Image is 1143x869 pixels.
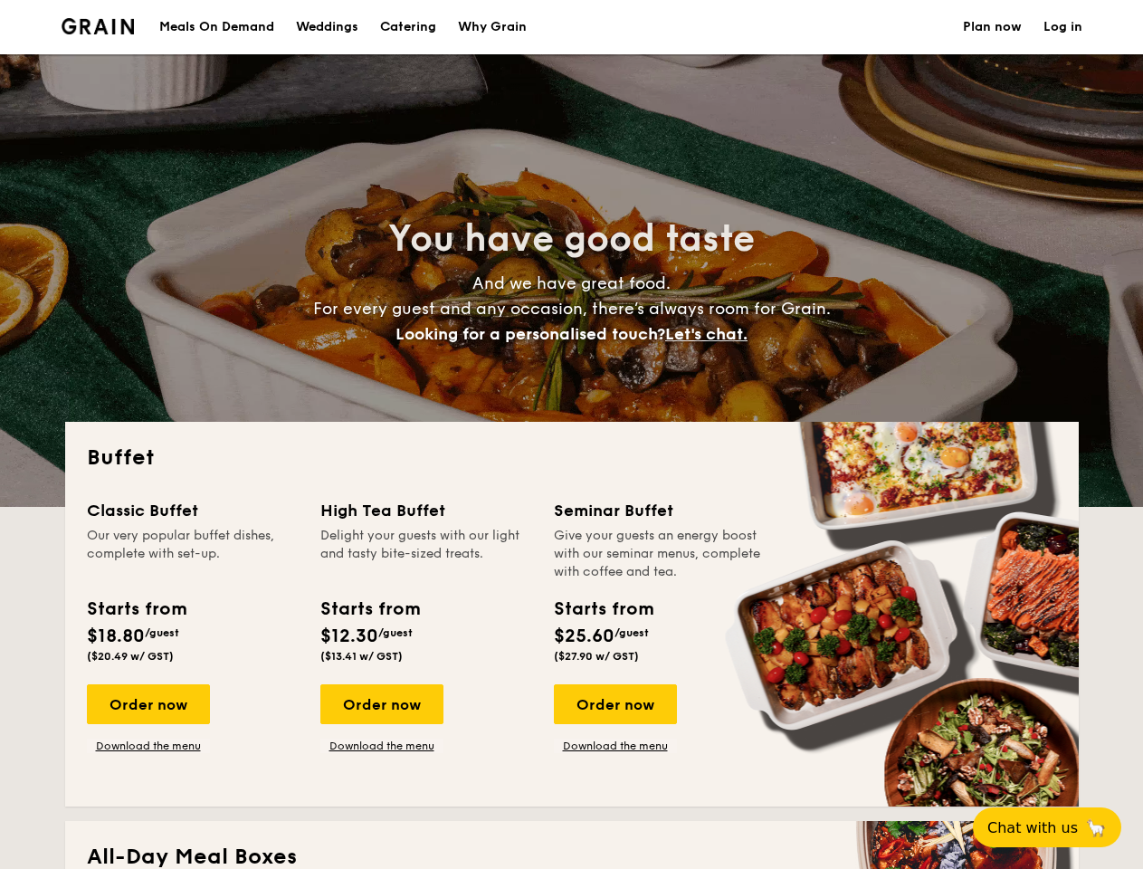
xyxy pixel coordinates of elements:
span: Chat with us [987,819,1078,836]
div: Give your guests an energy boost with our seminar menus, complete with coffee and tea. [554,527,766,581]
div: High Tea Buffet [320,498,532,523]
span: $18.80 [87,625,145,647]
a: Logotype [62,18,135,34]
div: Classic Buffet [87,498,299,523]
div: Our very popular buffet dishes, complete with set-up. [87,527,299,581]
button: Chat with us🦙 [973,807,1121,847]
div: Order now [320,684,443,724]
span: $25.60 [554,625,614,647]
div: Order now [87,684,210,724]
span: Looking for a personalised touch? [395,324,665,344]
span: $12.30 [320,625,378,647]
a: Download the menu [320,739,443,753]
span: /guest [145,626,179,639]
span: ($20.49 w/ GST) [87,650,174,663]
span: ($27.90 w/ GST) [554,650,639,663]
div: Starts from [554,596,652,623]
div: Seminar Buffet [554,498,766,523]
span: And we have great food. For every guest and any occasion, there’s always room for Grain. [313,273,831,344]
span: You have good taste [388,217,755,261]
span: ($13.41 w/ GST) [320,650,403,663]
div: Starts from [87,596,186,623]
span: Let's chat. [665,324,748,344]
a: Download the menu [87,739,210,753]
a: Download the menu [554,739,677,753]
div: Delight your guests with our light and tasty bite-sized treats. [320,527,532,581]
div: Order now [554,684,677,724]
h2: Buffet [87,444,1057,473]
span: /guest [378,626,413,639]
span: 🦙 [1085,817,1107,838]
span: /guest [614,626,649,639]
div: Starts from [320,596,419,623]
img: Grain [62,18,135,34]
